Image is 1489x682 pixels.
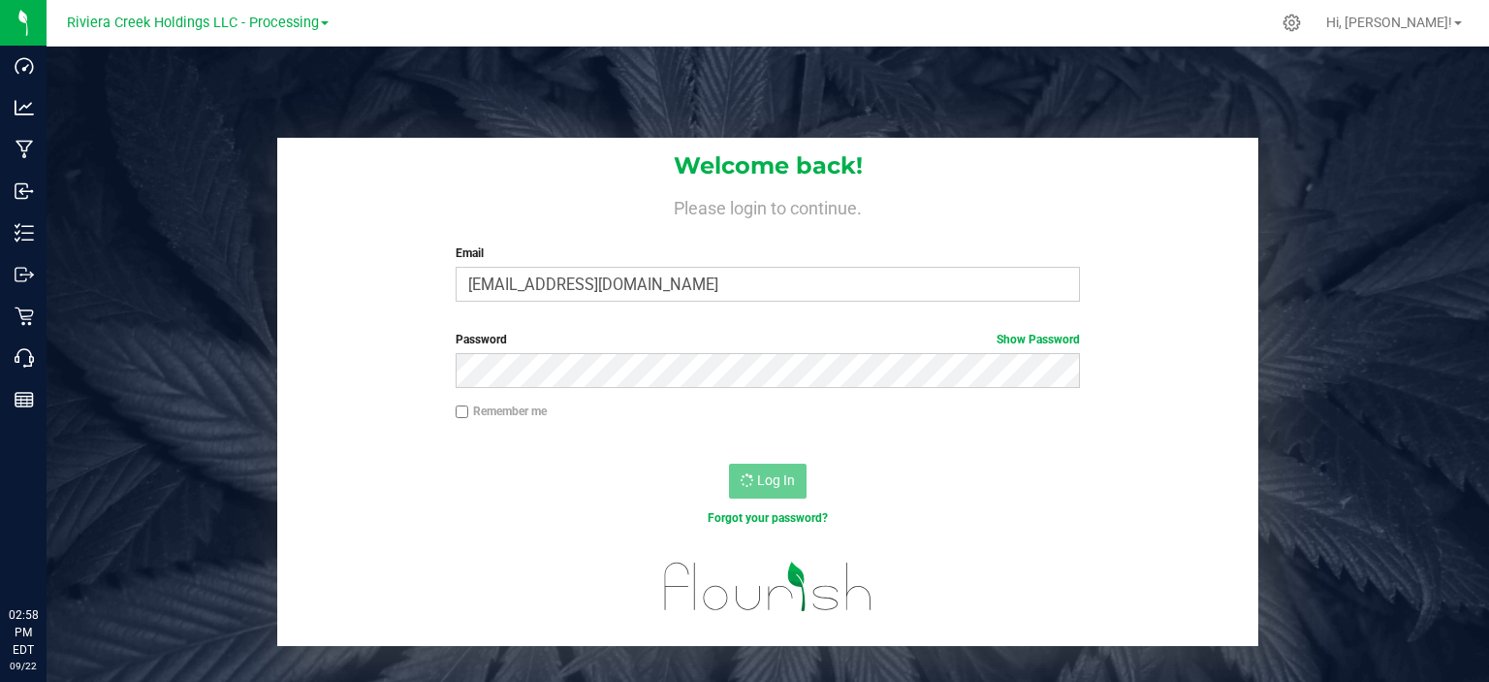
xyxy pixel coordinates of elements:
inline-svg: Inbound [15,181,34,201]
a: Show Password [997,333,1080,346]
inline-svg: Call Center [15,348,34,368]
h4: Please login to continue. [277,194,1258,217]
iframe: Resource center unread badge [57,524,80,547]
inline-svg: Outbound [15,265,34,284]
button: Log In [729,464,807,499]
p: 02:58 PM EDT [9,606,38,659]
inline-svg: Retail [15,307,34,326]
inline-svg: Dashboard [15,56,34,76]
span: Log In [757,472,795,488]
iframe: Resource center [19,527,78,585]
inline-svg: Analytics [15,98,34,117]
span: Password [456,333,507,346]
inline-svg: Inventory [15,223,34,243]
input: Remember me [456,406,469,419]
span: Riviera Creek Holdings LLC - Processing [67,15,319,31]
span: Hi, [PERSON_NAME]! [1326,15,1452,30]
inline-svg: Reports [15,390,34,409]
h1: Welcome back! [277,153,1258,179]
a: Forgot your password? [708,511,828,525]
label: Remember me [456,403,547,420]
label: Email [456,244,1081,262]
p: 09/22 [9,659,38,673]
img: flourish_logo.svg [646,547,891,626]
div: Manage settings [1280,14,1304,32]
inline-svg: Manufacturing [15,140,34,159]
